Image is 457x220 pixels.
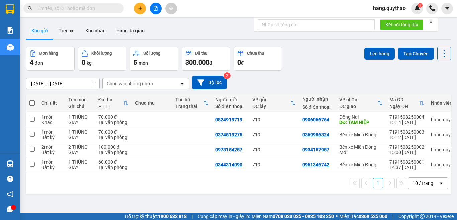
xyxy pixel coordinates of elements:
[373,178,383,188] button: 1
[398,48,434,60] button: Tạo Chuyến
[389,144,424,150] div: 7191508250002
[389,129,424,135] div: 7191508250003
[57,35,67,42] span: DĐ:
[339,97,377,102] div: VP nhận
[57,6,104,22] div: Đồng Nai
[389,104,419,109] div: Ngày ĐH
[252,117,296,122] div: 719
[68,129,92,140] div: 1 THÙNG GIẤY
[339,104,377,109] div: ĐC giao
[41,120,62,125] div: Khác
[302,117,329,122] div: 0906066764
[87,60,92,66] span: kg
[413,180,433,187] div: 10 / trang
[98,114,128,120] div: 70.000 đ
[95,94,132,112] th: Toggle SortBy
[82,58,85,66] span: 0
[98,159,128,165] div: 60.000 đ
[41,135,62,140] div: Bất kỳ
[6,14,53,23] div: 0824919719
[339,213,387,220] span: Miền Bắc
[182,47,230,71] button: Đã thu300.000đ
[41,114,62,120] div: 1 món
[130,47,178,71] button: Số lượng5món
[153,6,158,11] span: file-add
[107,80,153,87] div: Chọn văn phòng nhận
[339,162,383,167] div: Bến xe Miền Đông
[389,114,424,120] div: 7191508250004
[138,6,143,11] span: plus
[386,94,428,112] th: Toggle SortBy
[241,60,244,66] span: đ
[134,3,146,14] button: plus
[336,94,386,112] th: Toggle SortBy
[444,5,450,11] span: caret-down
[7,27,14,34] img: solution-icon
[172,94,212,112] th: Toggle SortBy
[111,23,150,39] button: Hàng đã giao
[209,60,212,66] span: đ
[41,165,62,170] div: Bất kỳ
[165,3,177,14] button: aim
[414,5,420,11] img: icon-new-feature
[135,100,169,106] div: Chưa thu
[336,215,338,218] span: ⚪️
[247,51,264,56] div: Chưa thu
[252,97,290,102] div: VP gửi
[252,147,296,152] div: 719
[252,132,296,137] div: 719
[125,213,187,220] span: Hỗ trợ kỹ thuật:
[195,51,207,56] div: Đã thu
[418,3,423,8] sup: 1
[26,23,53,39] button: Kho gửi
[258,19,375,30] input: Nhập số tổng đài
[98,97,123,102] div: Đã thu
[39,51,58,56] div: Đơn hàng
[252,104,290,109] div: ĐC lấy
[389,97,419,102] div: Mã GD
[68,114,92,125] div: 1 THÙNG GIẤY
[28,6,32,11] span: search
[439,180,444,186] svg: open
[41,129,62,135] div: 1 món
[180,81,185,86] svg: open
[215,162,242,167] div: 0344314090
[429,5,435,11] img: phone-icon
[98,165,128,170] div: Tại văn phòng
[30,58,33,66] span: 4
[41,159,62,165] div: 1 món
[364,48,395,60] button: Lên hàng
[98,129,128,135] div: 70.000 đ
[237,58,241,66] span: 0
[302,147,329,152] div: 0934157957
[98,144,128,150] div: 100.000 đ
[57,22,104,31] div: 0906066764
[158,214,187,219] strong: 1900 633 818
[175,97,203,102] div: Thu hộ
[302,96,333,102] div: Người nhận
[41,144,62,150] div: 2 món
[392,213,393,220] span: |
[143,51,160,56] div: Số lượng
[359,214,387,219] strong: 0369 525 060
[385,21,418,28] span: Kết nối tổng đài
[78,47,126,71] button: Khối lượng0kg
[41,100,62,106] div: Chi tiết
[91,51,112,56] div: Khối lượng
[133,58,137,66] span: 5
[198,213,250,220] span: Cung cấp máy in - giấy in:
[7,44,14,51] img: warehouse-icon
[273,214,334,219] strong: 0708 023 035 - 0935 103 250
[26,47,75,71] button: Đơn hàng4đơn
[368,4,411,12] span: hang.quythao
[169,6,173,11] span: aim
[252,213,334,220] span: Miền Nam
[215,117,242,122] div: 0824919719
[68,97,92,102] div: Tên món
[57,31,88,55] span: TAM HIỆP
[98,135,128,140] div: Tại văn phòng
[57,6,73,13] span: Nhận:
[175,104,203,109] div: Trạng thái
[302,162,329,167] div: 0961346742
[215,97,246,102] div: Người gửi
